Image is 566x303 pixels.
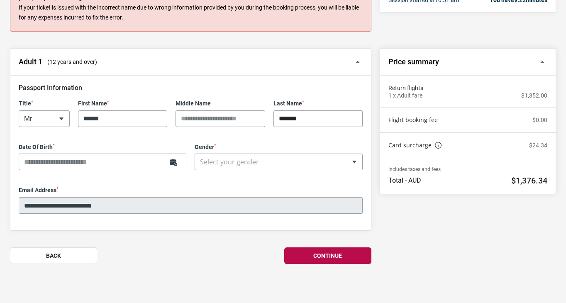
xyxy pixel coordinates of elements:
button: Price summary [380,49,556,76]
label: Title [19,100,70,107]
h2: Price summary [388,57,439,66]
label: Email Address [19,187,363,194]
p: Includes taxes and fees [388,166,547,172]
span: Mr [19,111,69,127]
h2: Adult 1 [19,57,42,66]
label: Middle Name [176,100,265,107]
span: (12 years and over) [47,58,97,66]
p: $0.00 [532,117,547,124]
p: $1,352.00 [521,92,547,99]
button: Adult 1 (12 years and over) [10,49,371,76]
label: Gender [195,144,362,151]
p: 1 x Adult fare [388,92,422,99]
a: Card surcharge [388,141,442,149]
span: Select your gender [200,157,259,166]
button: Back [10,247,97,264]
p: Total - AUD [388,176,421,185]
h3: Passport Information [19,84,363,92]
span: Select your gender [195,154,362,170]
span: Return flights [388,84,547,92]
h2: $1,376.34 [511,176,547,186]
label: Date Of Birth [19,144,186,151]
span: Mr [19,110,70,127]
a: Flight booking fee [388,116,438,124]
label: Last Name [273,100,363,107]
label: First Name [78,100,167,107]
p: $24.34 [529,142,547,149]
button: Continue [284,247,371,264]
